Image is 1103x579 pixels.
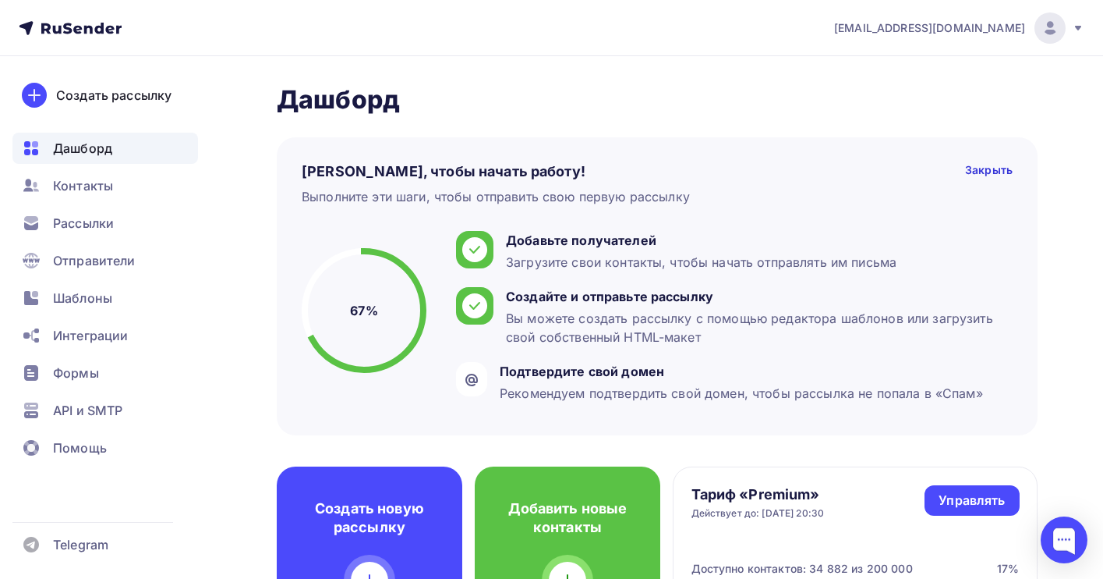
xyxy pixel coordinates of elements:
div: 17% [997,561,1019,577]
span: Формы [53,364,99,382]
h2: Дашборд [277,84,1038,115]
div: Закрыть [965,162,1013,181]
div: Вы можете создать рассылку с помощью редактора шаблонов или загрузить свой собственный HTML-макет [506,309,1005,346]
span: Telegram [53,535,108,554]
span: Помощь [53,439,107,457]
h4: Тариф «Premium» [691,485,825,504]
div: Создать рассылку [56,86,171,105]
h4: Создать новую рассылку [302,499,437,537]
a: Рассылки [12,208,198,239]
span: API и SMTP [53,401,122,420]
span: Дашборд [53,139,112,158]
span: [EMAIL_ADDRESS][DOMAIN_NAME] [834,20,1025,36]
h5: 67% [350,301,377,320]
a: Дашборд [12,133,198,164]
div: Подтвердите свой домен [500,362,983,381]
div: Действует до: [DATE] 20:30 [691,507,825,520]
div: Создайте и отправьте рассылку [506,287,1005,306]
span: Интеграции [53,326,128,345]
h4: [PERSON_NAME], чтобы начать работу! [302,162,585,181]
a: Формы [12,357,198,389]
div: Рекомендуем подтвердить свой домен, чтобы рассылка не попала в «Спам» [500,384,983,403]
div: Загрузите свои контакты, чтобы начать отправлять им письма [506,253,896,272]
a: Контакты [12,170,198,201]
div: Управлять [939,492,1005,510]
span: Рассылки [53,214,114,233]
a: Шаблоны [12,282,198,314]
div: Выполните эти шаги, чтобы отправить свою первую рассылку [302,187,690,206]
div: Доступно контактов: 34 882 из 200 000 [691,561,913,577]
span: Контакты [53,176,113,195]
div: Добавьте получателей [506,231,896,250]
a: Отправители [12,245,198,276]
a: [EMAIL_ADDRESS][DOMAIN_NAME] [834,12,1084,44]
h4: Добавить новые контакты [500,499,635,537]
span: Шаблоны [53,289,112,307]
span: Отправители [53,251,136,270]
